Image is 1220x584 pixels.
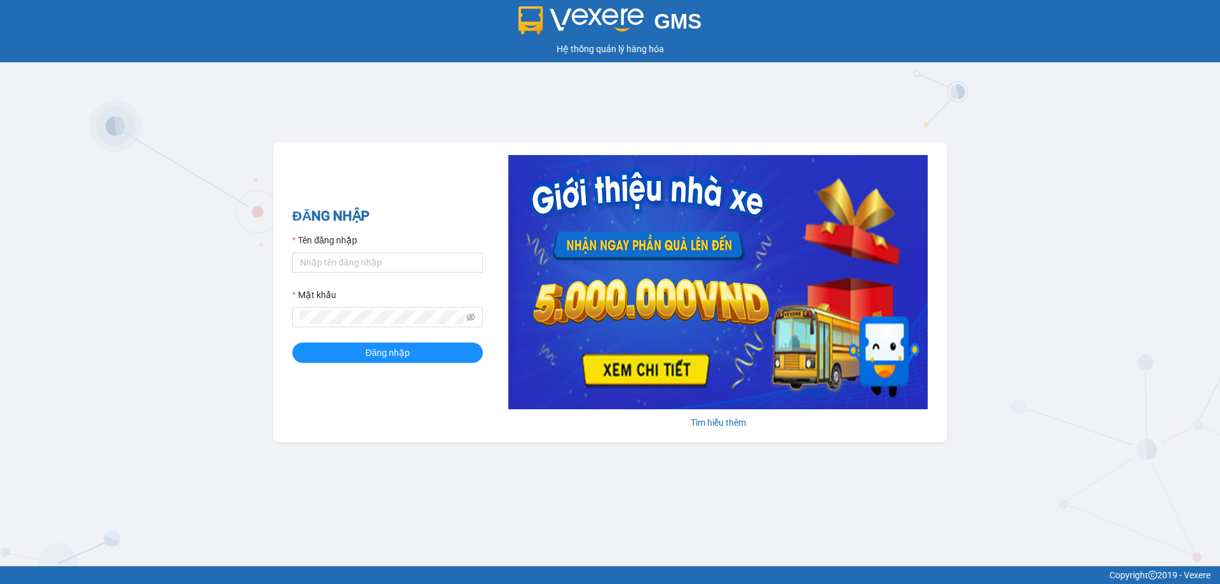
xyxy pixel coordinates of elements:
button: Đăng nhập [292,343,483,363]
span: Đăng nhập [365,346,410,360]
a: GMS [518,19,702,29]
span: copyright [1148,571,1157,580]
label: Mật khẩu [292,288,336,302]
h2: ĐĂNG NHẬP [292,206,483,227]
input: Tên đăng nhập [292,252,483,273]
span: eye-invisible [466,313,475,322]
input: Mật khẩu [300,310,464,324]
div: Copyright 2019 - Vexere [10,568,1210,582]
div: Hệ thống quản lý hàng hóa [3,42,1217,56]
span: GMS [654,10,701,33]
img: logo 2 [518,6,644,34]
div: Tìm hiểu thêm [508,416,928,430]
label: Tên đăng nhập [292,233,357,247]
img: banner-0 [508,155,928,409]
